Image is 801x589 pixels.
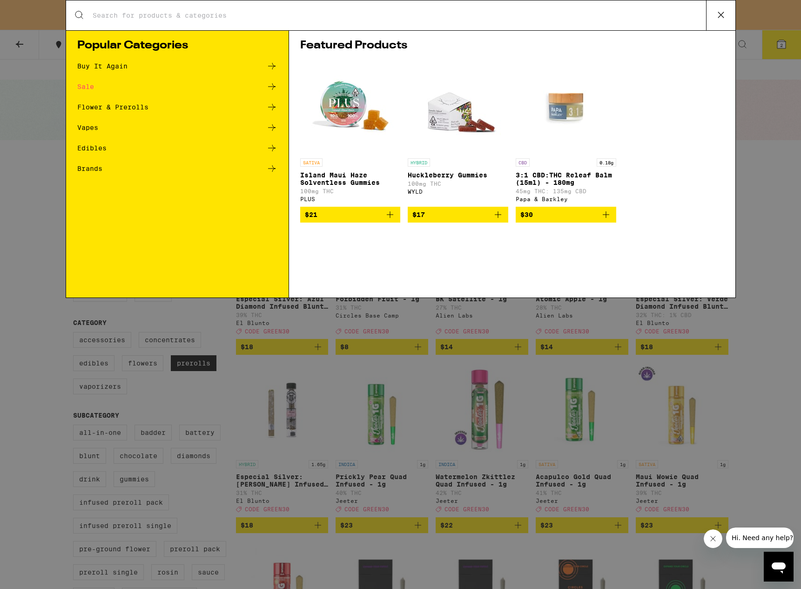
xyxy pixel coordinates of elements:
[77,124,98,131] div: Vapes
[516,171,616,186] p: 3:1 CBD:THC Releaf Balm (15ml) - 180mg
[516,61,616,207] a: Open page for 3:1 CBD:THC Releaf Balm (15ml) - 180mg from Papa & Barkley
[77,83,94,90] div: Sale
[300,196,401,202] div: PLUS
[77,102,277,113] a: Flower & Prerolls
[411,61,505,154] img: WYLD - Huckleberry Gummies
[726,528,794,548] iframe: Message from company
[408,61,508,207] a: Open page for Huckleberry Gummies from WYLD
[516,188,616,194] p: 45mg THC: 135mg CBD
[764,552,794,582] iframe: Button to launch messaging window
[516,207,616,223] button: Add to bag
[300,40,724,51] h1: Featured Products
[300,158,323,167] p: SATIVA
[408,207,508,223] button: Add to bag
[77,81,277,92] a: Sale
[519,61,613,154] img: Papa & Barkley - 3:1 CBD:THC Releaf Balm (15ml) - 180mg
[408,158,430,167] p: HYBRID
[300,207,401,223] button: Add to bag
[520,211,533,218] span: $30
[408,189,508,195] div: WYLD
[77,63,128,69] div: Buy It Again
[77,61,277,72] a: Buy It Again
[304,61,397,154] img: PLUS - Island Maui Haze Solventless Gummies
[77,145,107,151] div: Edibles
[704,529,722,548] iframe: Close message
[408,171,508,179] p: Huckleberry Gummies
[408,181,508,187] p: 100mg THC
[300,171,401,186] p: Island Maui Haze Solventless Gummies
[300,188,401,194] p: 100mg THC
[77,163,277,174] a: Brands
[300,61,401,207] a: Open page for Island Maui Haze Solventless Gummies from PLUS
[77,122,277,133] a: Vapes
[92,11,706,20] input: Search for products & categories
[77,40,277,51] h1: Popular Categories
[77,165,102,172] div: Brands
[597,158,616,167] p: 0.18g
[516,158,530,167] p: CBD
[77,104,148,110] div: Flower & Prerolls
[412,211,425,218] span: $17
[77,142,277,154] a: Edibles
[305,211,317,218] span: $21
[516,196,616,202] div: Papa & Barkley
